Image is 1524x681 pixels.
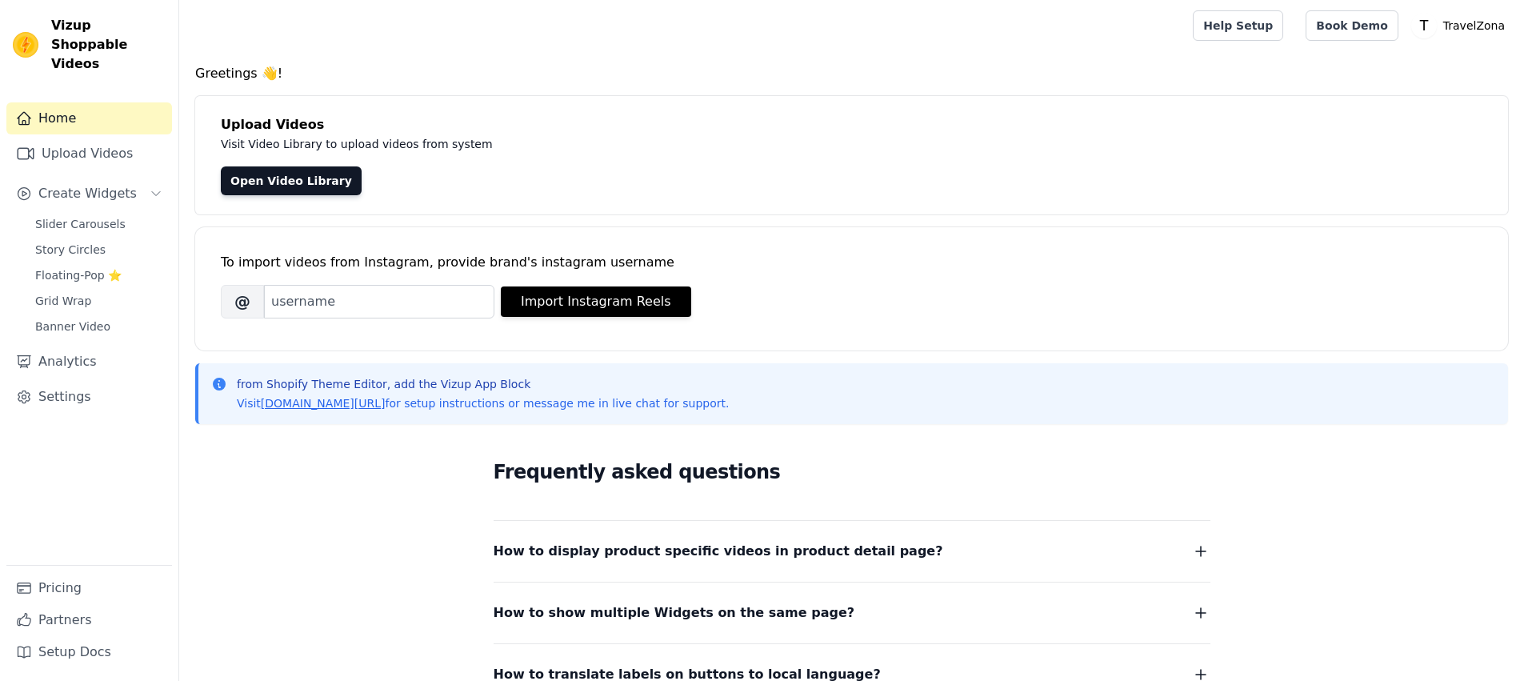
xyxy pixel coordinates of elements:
a: Slider Carousels [26,213,172,235]
button: How to show multiple Widgets on the same page? [494,602,1210,624]
a: Help Setup [1193,10,1283,41]
a: Setup Docs [6,636,172,668]
h4: Greetings 👋! [195,64,1508,83]
div: To import videos from Instagram, provide brand's instagram username [221,253,1482,272]
button: Create Widgets [6,178,172,210]
span: Story Circles [35,242,106,258]
h2: Frequently asked questions [494,456,1210,488]
span: Floating-Pop ⭐ [35,267,122,283]
a: Upload Videos [6,138,172,170]
a: Floating-Pop ⭐ [26,264,172,286]
a: Grid Wrap [26,290,172,312]
button: How to display product specific videos in product detail page? [494,540,1210,563]
a: Open Video Library [221,166,362,195]
input: username [264,285,494,318]
span: Slider Carousels [35,216,126,232]
p: TravelZona [1437,11,1511,40]
h4: Upload Videos [221,115,1482,134]
span: Banner Video [35,318,110,334]
a: Home [6,102,172,134]
a: Pricing [6,572,172,604]
span: Grid Wrap [35,293,91,309]
p: Visit Video Library to upload videos from system [221,134,938,154]
span: @ [221,285,264,318]
a: Settings [6,381,172,413]
a: Analytics [6,346,172,378]
button: T TravelZona [1411,11,1511,40]
span: Vizup Shoppable Videos [51,16,166,74]
a: Partners [6,604,172,636]
button: Import Instagram Reels [501,286,691,317]
p: from Shopify Theme Editor, add the Vizup App Block [237,376,729,392]
text: T [1418,18,1428,34]
a: Story Circles [26,238,172,261]
a: [DOMAIN_NAME][URL] [261,397,386,410]
a: Book Demo [1306,10,1398,41]
span: How to display product specific videos in product detail page? [494,540,943,563]
p: Visit for setup instructions or message me in live chat for support. [237,395,729,411]
span: How to show multiple Widgets on the same page? [494,602,855,624]
img: Vizup [13,32,38,58]
span: Create Widgets [38,184,137,203]
a: Banner Video [26,315,172,338]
